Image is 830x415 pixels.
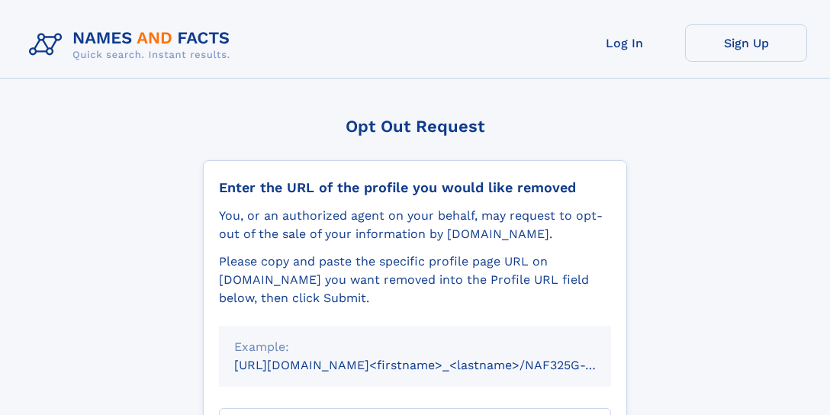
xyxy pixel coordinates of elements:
a: Log In [563,24,685,62]
div: Enter the URL of the profile you would like removed [219,179,611,196]
div: You, or an authorized agent on your behalf, may request to opt-out of the sale of your informatio... [219,207,611,243]
div: Please copy and paste the specific profile page URL on [DOMAIN_NAME] you want removed into the Pr... [219,253,611,307]
div: Example: [234,338,596,356]
small: [URL][DOMAIN_NAME]<firstname>_<lastname>/NAF325G-xxxxxxxx [234,358,640,372]
img: Logo Names and Facts [23,24,243,66]
div: Opt Out Request [203,117,627,136]
a: Sign Up [685,24,807,62]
